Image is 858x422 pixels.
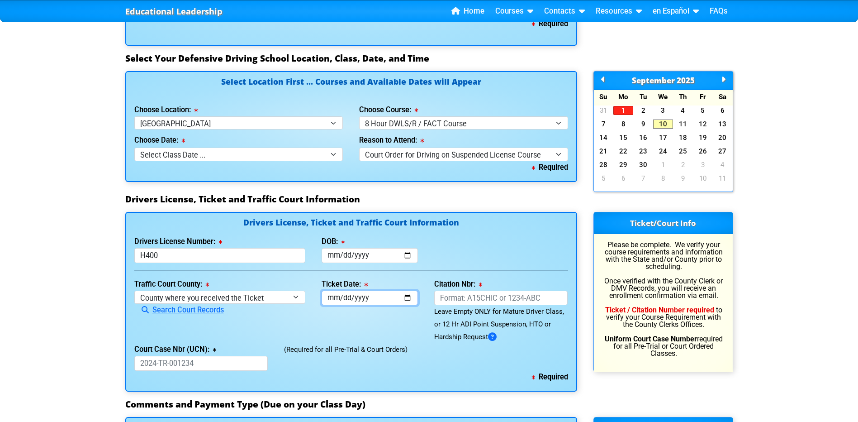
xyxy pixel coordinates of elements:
[673,106,693,115] a: 4
[125,4,223,19] a: Educational Leadership
[134,356,268,371] input: 2024-TR-001234
[434,281,482,288] label: Citation Nbr:
[613,174,633,183] a: 6
[677,75,695,86] span: 2025
[653,174,673,183] a: 8
[673,174,693,183] a: 9
[134,137,185,144] label: Choose Date:
[693,160,713,169] a: 3
[134,106,198,114] label: Choose Location:
[322,238,345,245] label: DOB:
[653,160,673,169] a: 1
[532,373,568,381] b: Required
[434,291,568,306] input: Format: A15CHIC or 1234-ABC
[594,120,614,129] a: 7
[134,78,568,96] h4: Select Location First ... Courses and Available Dates will Appear
[594,147,614,156] a: 21
[653,90,673,103] div: We
[125,399,733,410] h3: Comments and Payment Type (Due on your Class Day)
[633,120,653,129] a: 9
[134,219,568,228] h4: Drivers License, Ticket and Traffic Court Information
[594,90,614,103] div: Su
[613,160,633,169] a: 29
[359,106,418,114] label: Choose Course:
[693,90,713,103] div: Fr
[134,346,216,353] label: Court Case Nbr (UCN):
[633,160,653,169] a: 30
[602,241,725,357] p: Please be complete. We verify your course requirements and information with the State and/or Coun...
[633,147,653,156] a: 23
[673,120,693,129] a: 11
[605,335,697,343] b: Uniform Court Case Number
[613,120,633,129] a: 8
[632,75,675,86] span: September
[706,5,731,18] a: FAQs
[540,5,588,18] a: Contacts
[693,147,713,156] a: 26
[613,147,633,156] a: 22
[713,133,733,142] a: 20
[649,5,702,18] a: en Español
[594,133,614,142] a: 14
[276,343,576,371] div: (Required for all Pre-Trial & Court Orders)
[673,147,693,156] a: 25
[693,174,713,183] a: 10
[673,160,693,169] a: 2
[613,90,633,103] div: Mo
[134,306,224,314] a: Search Court Records
[125,194,733,205] h3: Drivers License, Ticket and Traffic Court Information
[532,163,568,172] b: Required
[434,305,568,343] div: Leave Empty ONLY for Mature Driver Class, or 12 Hr ADI Point Suspension, HTO or Hardship Request
[594,174,614,183] a: 5
[653,147,673,156] a: 24
[713,90,733,103] div: Sa
[693,106,713,115] a: 5
[594,106,614,115] a: 31
[713,147,733,156] a: 27
[492,5,537,18] a: Courses
[134,248,306,263] input: License or Florida ID Card Nbr
[359,137,424,144] label: Reason to Attend:
[322,281,368,288] label: Ticket Date:
[613,133,633,142] a: 15
[134,238,222,245] label: Drivers License Number:
[605,306,714,314] b: Ticket / Citation Number required
[693,133,713,142] a: 19
[653,120,673,129] a: 10
[532,19,568,28] b: Required
[713,160,733,169] a: 4
[613,106,633,115] a: 1
[633,106,653,115] a: 2
[713,174,733,183] a: 11
[653,133,673,142] a: 17
[448,5,488,18] a: Home
[134,281,209,288] label: Traffic Court County:
[125,53,733,64] h3: Select Your Defensive Driving School Location, Class, Date, and Time
[673,90,693,103] div: Th
[673,133,693,142] a: 18
[592,5,645,18] a: Resources
[594,160,614,169] a: 28
[322,291,418,306] input: mm/dd/yyyy
[633,133,653,142] a: 16
[713,120,733,129] a: 13
[594,212,733,234] h3: Ticket/Court Info
[713,106,733,115] a: 6
[653,106,673,115] a: 3
[322,248,418,263] input: mm/dd/yyyy
[633,90,653,103] div: Tu
[633,174,653,183] a: 7
[693,120,713,129] a: 12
